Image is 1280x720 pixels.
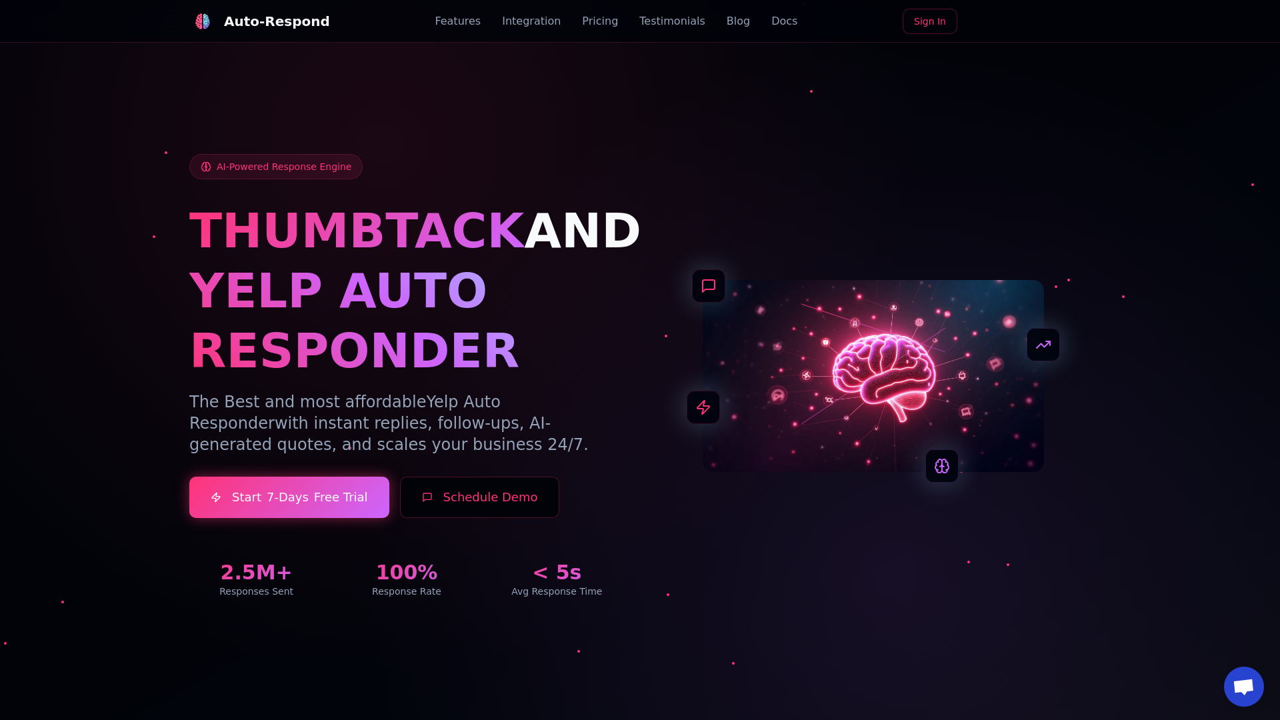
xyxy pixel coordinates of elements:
img: AI Neural Network Brain [703,280,1044,472]
div: Auto-Respond [224,12,330,31]
div: 2.5M+ [189,561,323,585]
span: AND [524,203,641,259]
button: Schedule Demo [400,477,560,518]
span: THUMBTACK [189,203,524,259]
a: Auto-Respond [189,8,330,35]
div: Response Rate [339,585,473,598]
div: Responses Sent [189,585,323,598]
span: 7-Days [267,488,309,507]
span: AI-Powered Response Engine [217,160,351,173]
a: Testimonials [639,13,705,29]
p: The Best and most affordable with instant replies, follow-ups, AI-generated quotes, and scales yo... [189,391,624,455]
img: logo.svg [195,13,211,29]
div: Open chat [1224,667,1264,707]
a: Docs [771,13,797,29]
div: < 5s [490,561,624,585]
a: Features [435,13,481,29]
div: Avg Response Time [490,585,624,598]
iframe: Sign in with Google Button [961,7,1097,37]
a: Integration [502,13,561,29]
div: 100% [339,561,473,585]
a: Pricing [582,13,618,29]
a: Blog [727,13,750,29]
h1: YELP AUTO RESPONDER [189,261,624,381]
span: Yelp Auto Responder [189,393,501,433]
a: Start7-DaysFree Trial [189,477,389,518]
a: Sign In [903,9,957,34]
